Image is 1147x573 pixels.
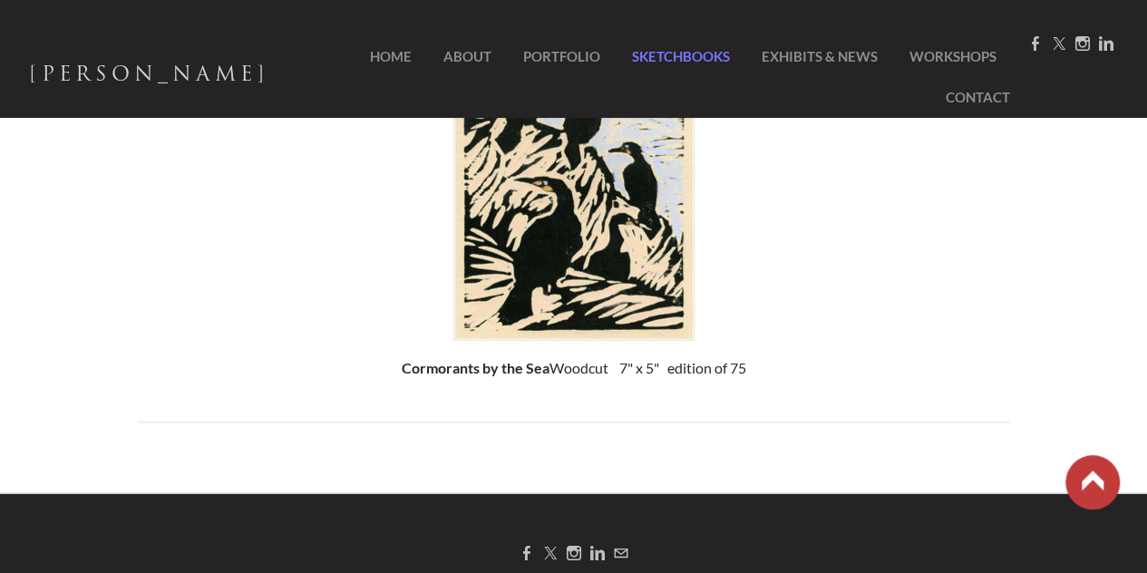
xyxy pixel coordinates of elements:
[1028,35,1043,53] a: Facebook
[343,36,425,77] a: Home
[29,58,269,90] span: [PERSON_NAME]
[932,77,1010,118] a: Contact
[543,545,558,562] a: Twitter
[896,36,1010,77] a: Workshops
[1075,35,1090,53] a: Instagram
[614,545,628,562] a: Mail
[510,36,614,77] a: Portfolio
[402,359,549,376] strong: Cormorants by the Sea
[29,57,269,97] a: [PERSON_NAME]
[1099,35,1113,53] a: Linkedin
[430,36,505,77] a: About
[453,13,695,341] img: Picture
[1052,35,1066,53] a: Twitter
[748,36,891,77] a: Exhibits & News
[567,545,581,562] a: Instagram
[520,545,534,562] a: Facebook
[618,36,744,77] a: SketchBooks
[402,359,746,376] span: Woodcut 7" x 5" edition of 75
[590,545,605,562] a: Linkedin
